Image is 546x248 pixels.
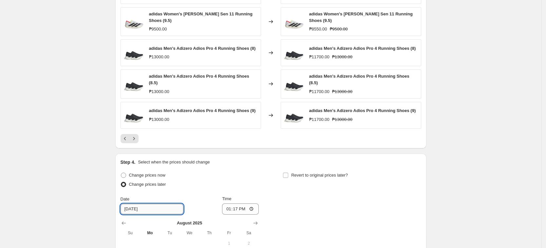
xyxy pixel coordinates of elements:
[149,88,169,95] div: ₱13000.00
[202,230,217,236] span: Th
[124,43,144,63] img: JR6369_80x.png
[284,12,304,31] img: JQ2818_80x.png
[124,105,144,125] img: JR6369_80x.png
[149,74,249,85] span: adidas Men's Adizero Adios Pro 4 Running Shoes (8.5)
[284,105,304,125] img: JR6369_80x.png
[160,228,179,238] th: Tuesday
[309,54,329,60] div: ₱11700.00
[129,173,165,178] span: Change prices now
[149,108,256,113] span: adidas Men's Adizero Adios Pro 4 Running Shoes (9)
[332,88,352,95] strike: ₱13000.00
[241,230,256,236] span: Sa
[222,241,236,246] span: 1
[222,196,231,201] span: Time
[121,228,140,238] th: Sunday
[309,108,416,113] span: adidas Men's Adizero Adios Pro 4 Running Shoes (9)
[309,11,413,23] span: adidas Women's [PERSON_NAME] Sen 11 Running Shoes (9.5)
[199,228,219,238] th: Thursday
[121,134,139,143] nav: Pagination
[284,43,304,63] img: JR6369_80x.png
[149,116,169,123] div: ₱13000.00
[149,26,167,32] div: ₱9500.00
[332,54,352,60] strike: ₱13000.00
[123,230,138,236] span: Su
[291,173,348,178] span: Revert to original prices later?
[251,219,260,228] button: Show next month, September 2025
[309,26,327,32] div: ₱8550.00
[119,219,128,228] button: Show previous month, July 2025
[129,182,166,187] span: Change prices later
[121,134,130,143] button: Previous
[124,12,144,31] img: JQ2818_80x.png
[143,230,157,236] span: Mo
[309,116,329,123] div: ₱11700.00
[332,116,352,123] strike: ₱13000.00
[149,54,169,60] div: ₱13000.00
[284,74,304,94] img: JR6369_80x.png
[239,228,258,238] th: Saturday
[222,203,259,215] input: 12:00
[124,74,144,94] img: JR6369_80x.png
[309,46,416,51] span: adidas Men's Adizero Adios Pro 4 Running Shoes (8)
[330,26,348,32] strike: ₱9500.00
[140,228,160,238] th: Monday
[182,230,197,236] span: We
[121,159,136,165] h2: Step 4.
[149,46,256,51] span: adidas Men's Adizero Adios Pro 4 Running Shoes (8)
[138,159,210,165] p: Select when the prices should change
[219,228,239,238] th: Friday
[222,230,236,236] span: Fr
[129,134,139,143] button: Next
[121,204,183,214] input: 8/18/2025
[121,197,129,201] span: Date
[179,228,199,238] th: Wednesday
[149,11,253,23] span: adidas Women's [PERSON_NAME] Sen 11 Running Shoes (9.5)
[309,74,409,85] span: adidas Men's Adizero Adios Pro 4 Running Shoes (8.5)
[241,241,256,246] span: 2
[309,88,329,95] div: ₱11700.00
[162,230,177,236] span: Tu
